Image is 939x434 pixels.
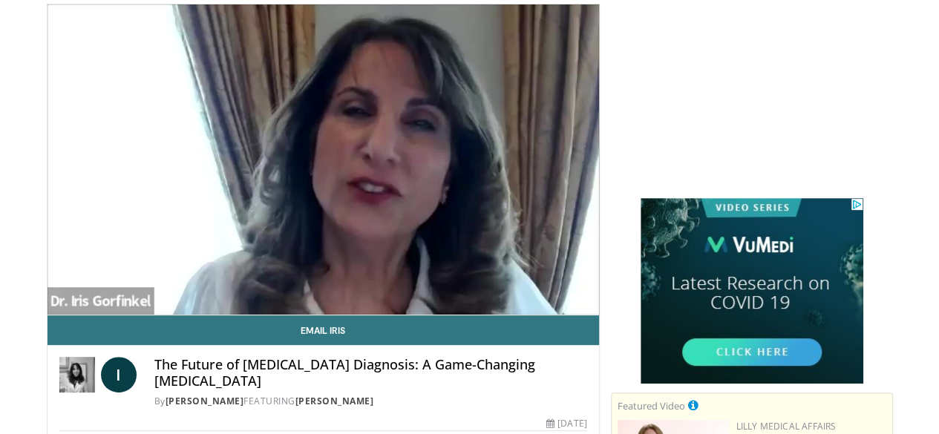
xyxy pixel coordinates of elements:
video-js: Video Player [48,4,599,315]
img: Dr. Iris Gorfinkel [59,357,95,392]
small: Featured Video [618,399,685,412]
a: Email Iris [48,315,599,345]
div: [DATE] [546,417,586,430]
iframe: Advertisement [641,198,863,384]
a: I [101,357,137,392]
a: Lilly Medical Affairs [736,420,837,433]
a: [PERSON_NAME] [295,395,374,407]
iframe: Advertisement [641,4,863,189]
h4: The Future of [MEDICAL_DATA] Diagnosis: A Game-Changing [MEDICAL_DATA] [154,357,587,389]
a: [PERSON_NAME] [166,395,244,407]
div: By FEATURING [154,395,587,408]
